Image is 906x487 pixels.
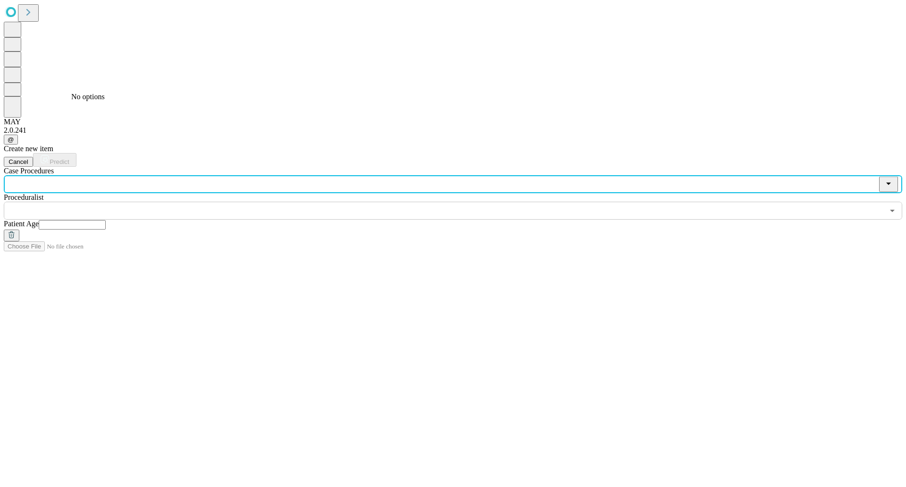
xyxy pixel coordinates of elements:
span: @ [8,136,14,143]
span: Patient Age [4,220,39,228]
button: Open [886,204,899,217]
div: No options [71,93,326,101]
span: Cancel [8,158,28,165]
button: Cancel [4,157,33,167]
span: Scheduled Procedure [4,167,54,175]
button: Close [879,177,898,192]
button: Predict [33,153,76,167]
div: 2.0.241 [4,126,902,135]
button: @ [4,135,18,145]
span: Proceduralist [4,193,43,201]
span: Predict [50,158,69,165]
span: Create new item [4,145,53,153]
div: MAY [4,118,902,126]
